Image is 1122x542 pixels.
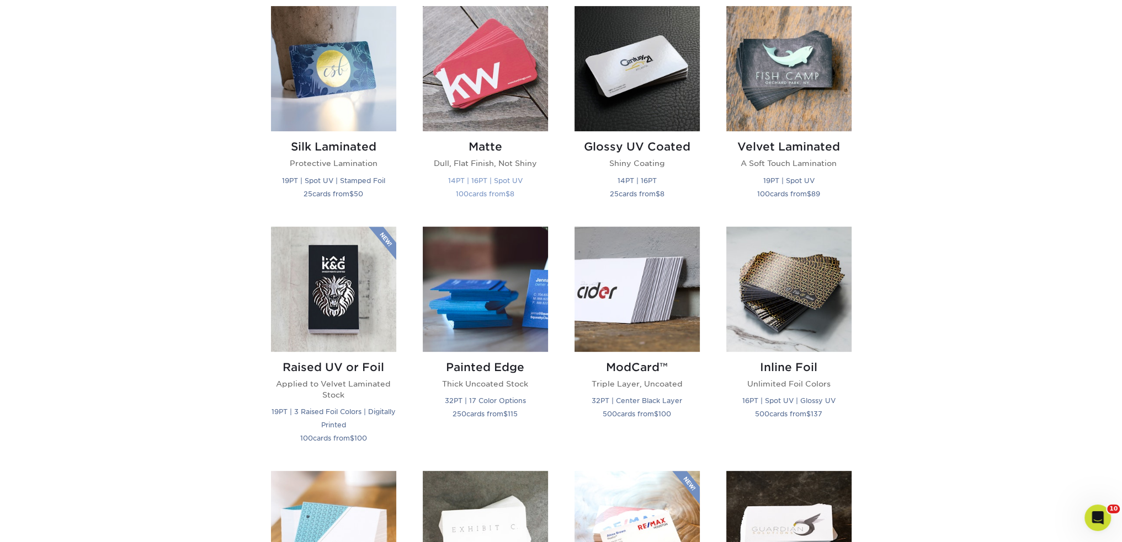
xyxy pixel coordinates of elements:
[757,190,770,198] span: 100
[271,361,396,374] h2: Raised UV or Foil
[726,6,852,131] img: Velvet Laminated Business Cards
[423,378,548,389] p: Thick Uncoated Stock
[354,434,367,442] span: 100
[445,396,526,405] small: 32PT | 17 Color Options
[726,378,852,389] p: Unlimited Foil Colors
[423,361,548,374] h2: Painted Edge
[575,227,700,458] a: ModCard™ Business Cards ModCard™ Triple Layer, Uncoated 32PT | Center Black Layer 500cards from$100
[453,410,466,418] span: 250
[448,176,523,185] small: 14PT | 16PT | Spot UV
[575,227,700,352] img: ModCard™ Business Cards
[603,410,671,418] small: cards from
[503,410,508,418] span: $
[575,140,700,153] h2: Glossy UV Coated
[806,410,811,418] span: $
[1107,505,1120,513] span: 10
[660,190,664,198] span: 8
[506,190,510,198] span: $
[742,396,836,405] small: 16PT | Spot UV | Glossy UV
[271,158,396,169] p: Protective Lamination
[423,6,548,131] img: Matte Business Cards
[282,176,385,185] small: 19PT | Spot UV | Stamped Foil
[575,6,700,213] a: Glossy UV Coated Business Cards Glossy UV Coated Shiny Coating 14PT | 16PT 25cards from$8
[763,176,815,185] small: 19PT | Spot UV
[1084,505,1111,531] iframe: Intercom live chat
[350,434,354,442] span: $
[423,227,548,352] img: Painted Edge Business Cards
[575,361,700,374] h2: ModCard™
[610,190,619,198] span: 25
[423,140,548,153] h2: Matte
[654,410,658,418] span: $
[726,158,852,169] p: A Soft Touch Lamination
[811,190,820,198] span: 89
[423,227,548,458] a: Painted Edge Business Cards Painted Edge Thick Uncoated Stock 32PT | 17 Color Options 250cards fr...
[658,410,671,418] span: 100
[726,361,852,374] h2: Inline Foil
[726,6,852,213] a: Velvet Laminated Business Cards Velvet Laminated A Soft Touch Lamination 19PT | Spot UV 100cards ...
[610,190,664,198] small: cards from
[510,190,514,198] span: 8
[272,407,396,429] small: 19PT | 3 Raised Foil Colors | Digitally Printed
[726,140,852,153] h2: Velvet Laminated
[656,190,660,198] span: $
[757,190,820,198] small: cards from
[300,434,367,442] small: cards from
[456,190,469,198] span: 100
[271,227,396,458] a: Raised UV or Foil Business Cards Raised UV or Foil Applied to Velvet Laminated Stock 19PT | 3 Rai...
[349,190,354,198] span: $
[575,6,700,131] img: Glossy UV Coated Business Cards
[575,378,700,389] p: Triple Layer, Uncoated
[672,471,700,504] img: New Product
[271,227,396,352] img: Raised UV or Foil Business Cards
[755,410,822,418] small: cards from
[423,6,548,213] a: Matte Business Cards Matte Dull, Flat Finish, Not Shiny 14PT | 16PT | Spot UV 100cards from$8
[369,227,396,260] img: New Product
[726,227,852,352] img: Inline Foil Business Cards
[575,158,700,169] p: Shiny Coating
[271,6,396,213] a: Silk Laminated Business Cards Silk Laminated Protective Lamination 19PT | Spot UV | Stamped Foil ...
[304,190,363,198] small: cards from
[304,190,312,198] span: 25
[508,410,518,418] span: 115
[271,378,396,401] p: Applied to Velvet Laminated Stock
[456,190,514,198] small: cards from
[271,6,396,131] img: Silk Laminated Business Cards
[453,410,518,418] small: cards from
[592,396,682,405] small: 32PT | Center Black Layer
[811,410,822,418] span: 137
[271,140,396,153] h2: Silk Laminated
[618,176,657,185] small: 14PT | 16PT
[300,434,313,442] span: 100
[726,227,852,458] a: Inline Foil Business Cards Inline Foil Unlimited Foil Colors 16PT | Spot UV | Glossy UV 500cards ...
[603,410,617,418] span: 500
[755,410,769,418] span: 500
[423,158,548,169] p: Dull, Flat Finish, Not Shiny
[354,190,363,198] span: 50
[807,190,811,198] span: $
